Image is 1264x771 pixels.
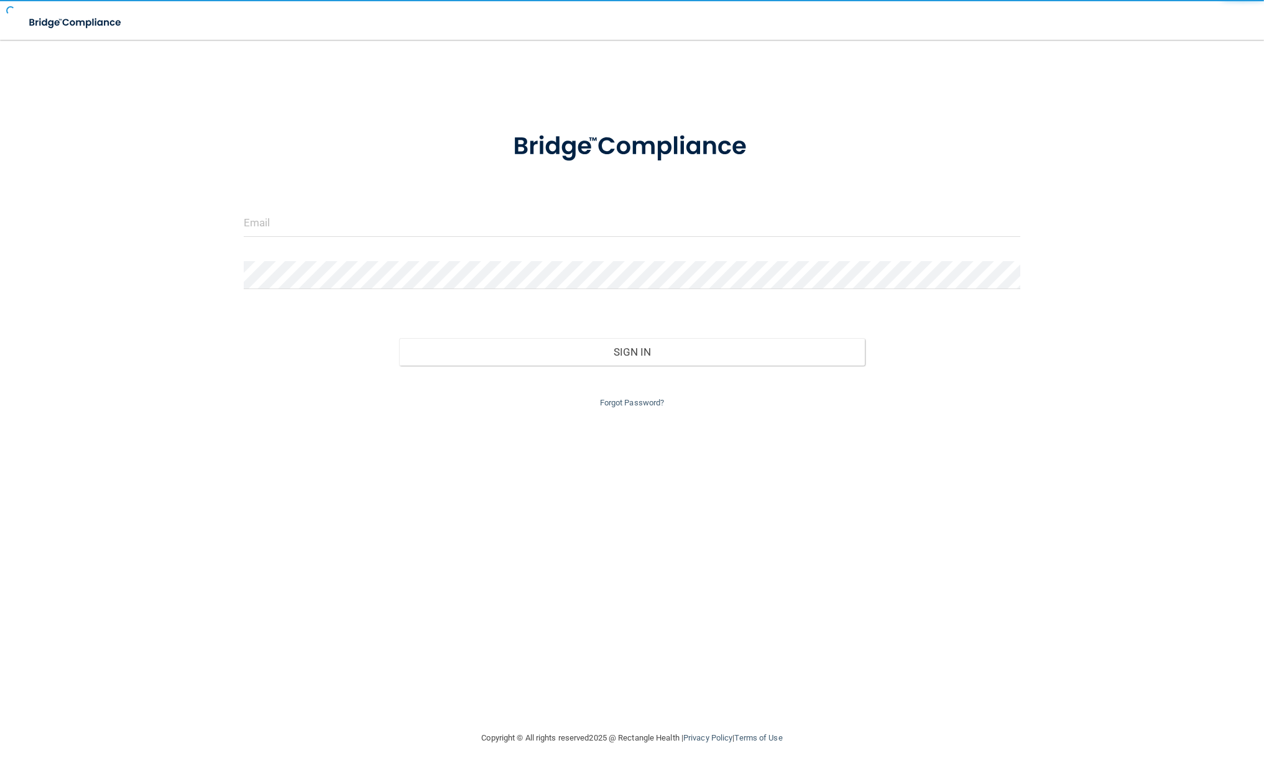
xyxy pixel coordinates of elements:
img: bridge_compliance_login_screen.278c3ca4.svg [487,114,777,179]
button: Sign In [399,338,865,366]
input: Email [244,209,1021,237]
img: bridge_compliance_login_screen.278c3ca4.svg [19,10,133,35]
div: Copyright © All rights reserved 2025 @ Rectangle Health | | [405,718,859,758]
a: Terms of Use [734,733,782,742]
a: Forgot Password? [600,398,665,407]
a: Privacy Policy [683,733,732,742]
